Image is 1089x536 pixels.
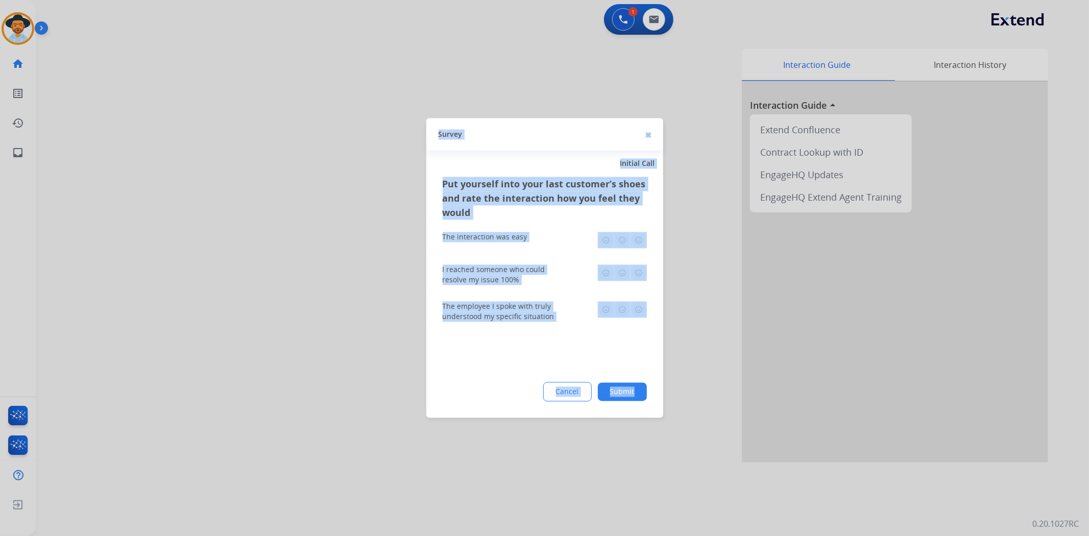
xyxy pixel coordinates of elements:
[439,129,463,139] span: Survey
[543,382,592,402] button: Cancel
[598,383,647,401] button: Submit
[443,232,527,242] div: The interaction was easy
[443,302,565,322] div: The employee I spoke with truly understood my specific situation
[646,132,651,137] img: close-button
[443,265,565,285] div: I reached someone who could resolve my issue 100%
[443,177,647,220] h3: Put yourself into your last customer’s shoes and rate the interaction how you feel they would
[1032,518,1079,530] p: 0.20.1027RC
[620,159,655,169] span: Initial Call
